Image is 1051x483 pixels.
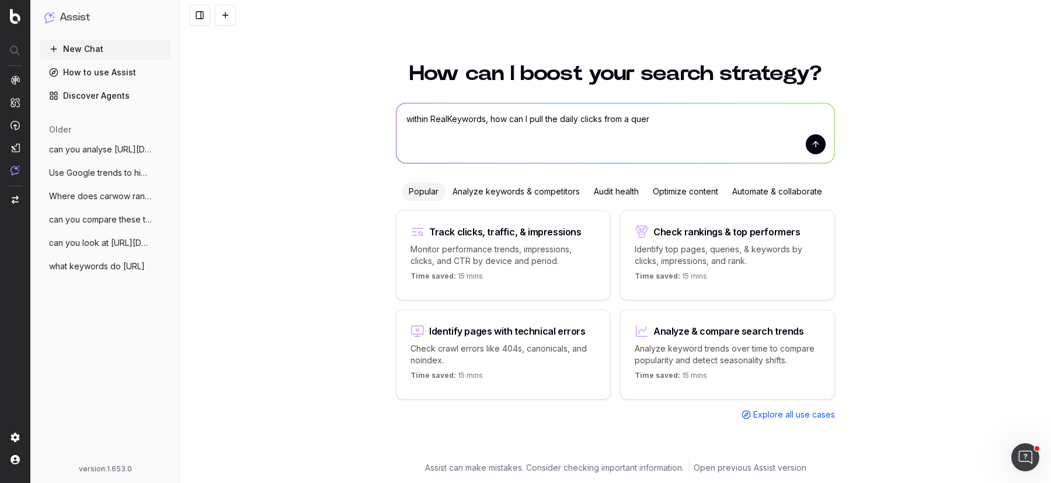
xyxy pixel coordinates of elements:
[11,165,20,175] img: Assist
[653,326,804,336] div: Analyze & compare search trends
[410,343,596,366] p: Check crawl errors like 404s, canonicals, and noindex.
[694,462,806,474] a: Open previous Assist version
[12,196,19,204] img: Switch project
[429,326,586,336] div: Identify pages with technical errors
[49,167,152,179] span: Use Google trends to highlight when tren
[11,98,20,107] img: Intelligence
[40,187,170,206] button: Where does carwow rank for 'used cars fo
[11,143,20,152] img: Studio
[60,9,90,26] h1: Assist
[40,234,170,252] button: can you look at [URL][DOMAIN_NAME]
[410,244,596,267] p: Monitor performance trends, impressions, clicks, and CTR by device and period.
[40,210,170,229] button: can you compare these two pages and iden
[410,272,483,286] p: 15 mins
[49,260,145,272] span: what keywords do [URL]
[40,86,170,105] a: Discover Agents
[446,182,587,201] div: Analyze keywords & competitors
[49,190,152,202] span: Where does carwow rank for 'used cars fo
[410,371,456,380] span: Time saved:
[49,144,152,155] span: can you analyse [URL][DOMAIN_NAME]
[40,63,170,82] a: How to use Assist
[402,182,446,201] div: Popular
[44,12,55,23] img: Assist
[425,462,684,474] p: Assist can make mistakes. Consider checking important information.
[753,409,835,421] span: Explore all use cases
[40,40,170,58] button: New Chat
[1011,443,1039,471] iframe: Intercom live chat
[11,75,20,85] img: Analytics
[725,182,829,201] div: Automate & collaborate
[49,214,152,225] span: can you compare these two pages and iden
[587,182,646,201] div: Audit health
[635,272,680,280] span: Time saved:
[742,409,835,421] a: Explore all use cases
[40,140,170,159] button: can you analyse [URL][DOMAIN_NAME]
[635,343,820,366] p: Analyze keyword trends over time to compare popularity and detect seasonality shifts.
[653,227,801,237] div: Check rankings & top performers
[40,257,170,276] button: what keywords do [URL]
[635,272,707,286] p: 15 mins
[635,371,680,380] span: Time saved:
[396,63,835,84] h1: How can I boost your search strategy?
[10,9,20,24] img: Botify logo
[44,464,166,474] div: version: 1.653.0
[49,124,71,135] span: older
[11,455,20,464] img: My account
[410,272,456,280] span: Time saved:
[429,227,582,237] div: Track clicks, traffic, & impressions
[635,244,820,267] p: Identify top pages, queries, & keywords by clicks, impressions, and rank.
[49,237,152,249] span: can you look at [URL][DOMAIN_NAME]
[40,164,170,182] button: Use Google trends to highlight when tren
[396,103,834,163] textarea: within RealKeywords, how can I pull the daily clicks from a quer
[11,120,20,130] img: Activation
[44,9,166,26] button: Assist
[11,433,20,442] img: Setting
[635,371,707,385] p: 15 mins
[410,371,483,385] p: 15 mins
[646,182,725,201] div: Optimize content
